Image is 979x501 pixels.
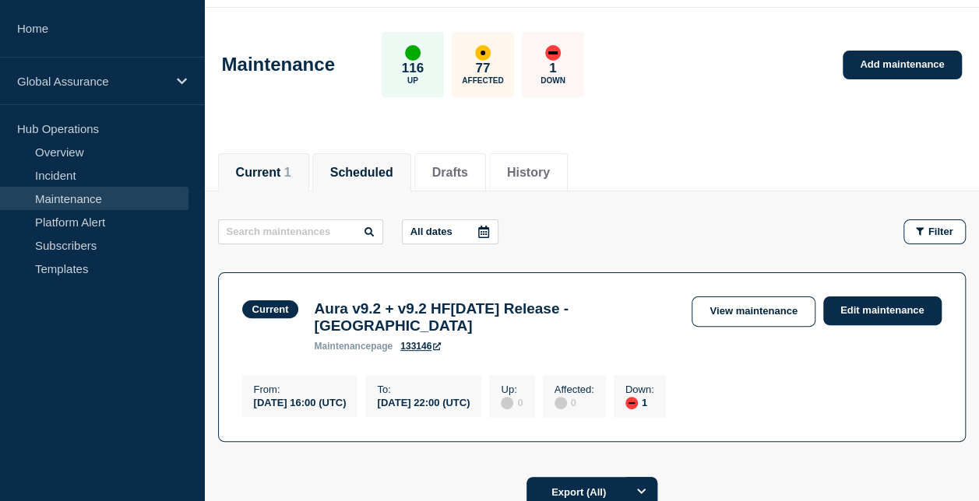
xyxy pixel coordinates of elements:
button: Current 1 [236,166,291,180]
p: Global Assurance [17,75,167,88]
a: View maintenance [692,296,815,327]
button: Filter [903,219,966,244]
div: disabled [501,397,513,409]
button: Drafts [432,166,468,180]
p: Affected : [555,384,594,395]
h3: Aura v9.2 + v9.2 HF[DATE] Release - [GEOGRAPHIC_DATA] [314,300,676,335]
p: Up : [501,384,523,395]
div: down [545,45,561,61]
div: down [625,397,638,409]
button: All dates [402,219,498,244]
div: affected [475,45,491,61]
p: Up [407,76,418,85]
span: 1 [284,166,291,179]
h1: Maintenance [222,54,335,75]
div: [DATE] 22:00 (UTC) [377,395,470,408]
span: Filter [928,226,953,237]
p: Down [541,76,565,85]
div: disabled [555,397,567,409]
p: From : [254,384,347,395]
div: up [405,45,421,61]
div: Current [252,303,289,315]
p: 77 [475,61,490,76]
p: All dates [410,226,453,237]
p: 116 [402,61,424,76]
div: 0 [555,395,594,409]
p: page [314,341,393,352]
a: 133146 [400,341,441,352]
a: Add maintenance [843,51,961,79]
p: Affected [462,76,503,85]
div: [DATE] 16:00 (UTC) [254,395,347,408]
input: Search maintenances [218,219,383,244]
button: Scheduled [330,166,393,180]
p: To : [377,384,470,395]
p: 1 [549,61,556,76]
a: Edit maintenance [823,296,942,325]
div: 1 [625,395,654,409]
div: 0 [501,395,523,409]
span: maintenance [314,341,371,352]
p: Down : [625,384,654,395]
button: History [507,166,550,180]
